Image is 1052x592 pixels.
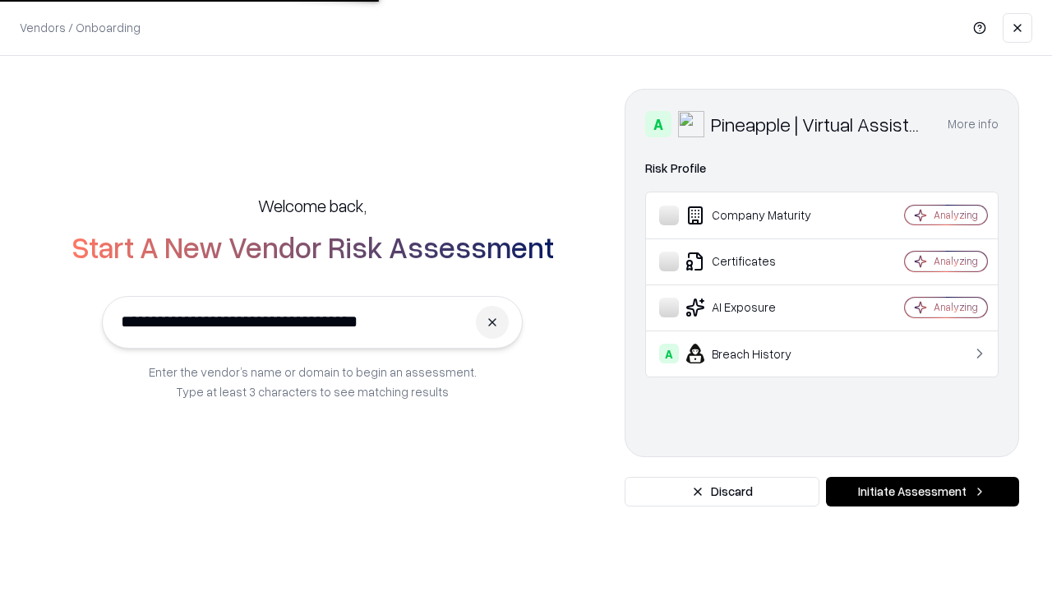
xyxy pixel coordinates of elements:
[625,477,819,506] button: Discard
[934,300,978,314] div: Analyzing
[659,344,679,363] div: A
[72,230,554,263] h2: Start A New Vendor Risk Assessment
[711,111,928,137] div: Pineapple | Virtual Assistant Agency
[149,362,477,401] p: Enter the vendor’s name or domain to begin an assessment. Type at least 3 characters to see match...
[258,194,367,217] h5: Welcome back,
[659,206,856,225] div: Company Maturity
[659,298,856,317] div: AI Exposure
[645,159,999,178] div: Risk Profile
[659,252,856,271] div: Certificates
[678,111,704,137] img: Pineapple | Virtual Assistant Agency
[934,254,978,268] div: Analyzing
[934,208,978,222] div: Analyzing
[948,109,999,139] button: More info
[659,344,856,363] div: Breach History
[826,477,1019,506] button: Initiate Assessment
[20,19,141,36] p: Vendors / Onboarding
[645,111,671,137] div: A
